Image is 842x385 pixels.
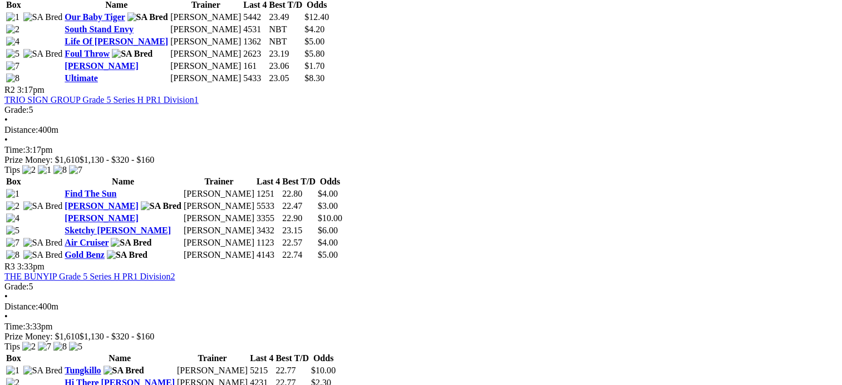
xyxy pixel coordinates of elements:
[183,225,255,236] td: [PERSON_NAME]
[4,302,838,312] div: 400m
[282,225,316,236] td: 23.15
[304,61,324,71] span: $1.70
[4,312,8,321] span: •
[282,188,316,199] td: 22.80
[4,322,838,332] div: 3:33pm
[65,226,171,235] a: Sketchy [PERSON_NAME]
[243,48,267,59] td: 2623
[22,342,36,352] img: 2
[275,353,309,364] th: Best T/D
[23,250,63,260] img: SA Bred
[304,24,324,34] span: $4.20
[268,24,303,35] td: NBT
[183,237,255,248] td: [PERSON_NAME]
[268,61,303,72] td: 23.06
[183,249,255,261] td: [PERSON_NAME]
[6,238,19,248] img: 7
[170,48,242,59] td: [PERSON_NAME]
[65,61,138,71] a: [PERSON_NAME]
[243,61,267,72] td: 161
[183,188,255,199] td: [PERSON_NAME]
[256,237,280,248] td: 1123
[4,262,15,271] span: R3
[256,201,280,212] td: 5533
[38,342,51,352] img: 7
[22,165,36,175] img: 2
[4,342,20,351] span: Tips
[275,365,309,376] td: 22.77
[304,12,329,22] span: $12.40
[80,155,155,164] span: $1,130 - $320 - $160
[65,366,101,375] a: Tungkillo
[170,24,242,35] td: [PERSON_NAME]
[65,73,98,83] a: Ultimate
[64,353,175,364] th: Name
[4,125,838,135] div: 400m
[6,213,19,223] img: 4
[38,165,51,175] img: 1
[4,282,838,292] div: 5
[23,201,63,211] img: SA Bred
[243,12,267,23] td: 5442
[304,73,324,83] span: $8.30
[282,201,316,212] td: 22.47
[65,24,134,34] a: South Stand Envy
[141,201,181,211] img: SA Bred
[4,145,26,154] span: Time:
[107,250,147,260] img: SA Bred
[4,302,38,311] span: Distance:
[17,85,45,94] span: 3:17pm
[6,24,19,34] img: 2
[183,213,255,224] td: [PERSON_NAME]
[282,249,316,261] td: 22.74
[53,165,67,175] img: 8
[170,61,242,72] td: [PERSON_NAME]
[282,213,316,224] td: 22.90
[268,12,303,23] td: 23.49
[268,36,303,47] td: NBT
[6,189,19,199] img: 1
[23,366,63,376] img: SA Bred
[304,49,324,58] span: $5.80
[318,189,338,198] span: $4.00
[183,176,255,187] th: Trainer
[23,238,63,248] img: SA Bred
[268,73,303,84] td: 23.05
[4,95,199,104] a: TRIO SIGN GROUP Grade 5 Series H PR1 Division1
[4,125,38,134] span: Distance:
[311,366,336,375] span: $10.00
[256,249,280,261] td: 4143
[170,73,242,84] td: [PERSON_NAME]
[112,49,152,59] img: SA Bred
[53,342,67,352] img: 8
[127,12,168,22] img: SA Bred
[249,365,274,376] td: 5215
[69,342,82,352] img: 5
[170,36,242,47] td: [PERSON_NAME]
[4,332,838,342] div: Prize Money: $1,610
[317,176,343,187] th: Odds
[65,49,110,58] a: Foul Throw
[23,12,63,22] img: SA Bred
[6,366,19,376] img: 1
[282,237,316,248] td: 22.57
[6,37,19,47] img: 4
[6,353,21,363] span: Box
[304,37,324,46] span: $5.00
[268,48,303,59] td: 23.19
[311,353,336,364] th: Odds
[4,115,8,124] span: •
[6,49,19,59] img: 5
[6,250,19,260] img: 8
[256,213,280,224] td: 3355
[6,201,19,211] img: 2
[4,272,175,281] a: THE BUNYIP Grade 5 Series H PR1 Division2
[6,12,19,22] img: 1
[170,12,242,23] td: [PERSON_NAME]
[65,189,116,198] a: Find The Sun
[6,61,19,71] img: 7
[256,225,280,236] td: 3432
[4,322,26,331] span: Time:
[318,250,338,259] span: $5.00
[256,176,280,187] th: Last 4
